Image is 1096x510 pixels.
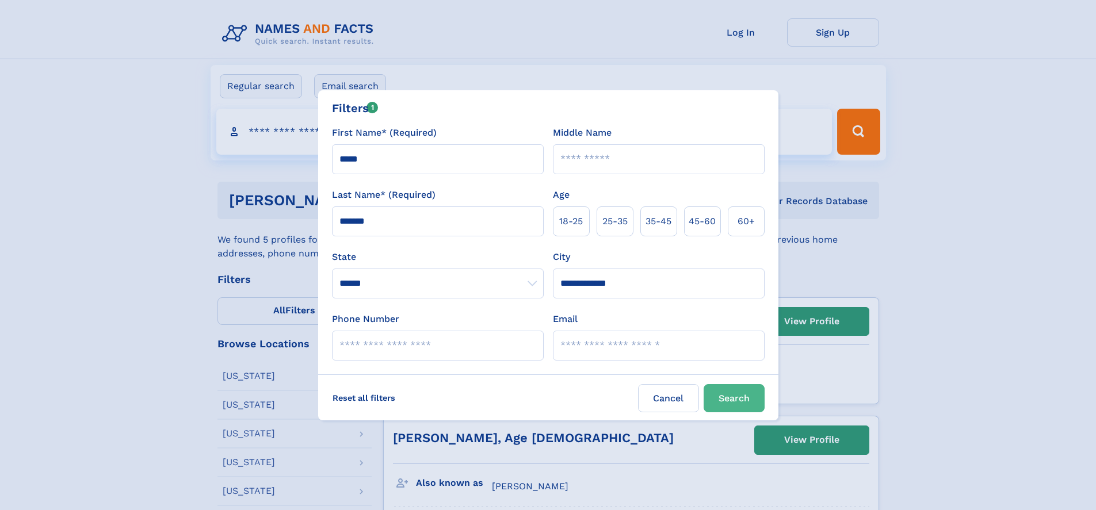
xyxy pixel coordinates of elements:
[553,250,570,264] label: City
[704,384,765,412] button: Search
[332,250,544,264] label: State
[325,384,403,412] label: Reset all filters
[332,126,437,140] label: First Name* (Required)
[738,214,755,228] span: 60+
[602,214,628,228] span: 25‑35
[332,188,436,202] label: Last Name* (Required)
[689,214,716,228] span: 45‑60
[559,214,583,228] span: 18‑25
[553,188,570,202] label: Age
[638,384,699,412] label: Cancel
[553,126,612,140] label: Middle Name
[646,214,671,228] span: 35‑45
[332,312,399,326] label: Phone Number
[332,99,379,117] div: Filters
[553,312,578,326] label: Email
